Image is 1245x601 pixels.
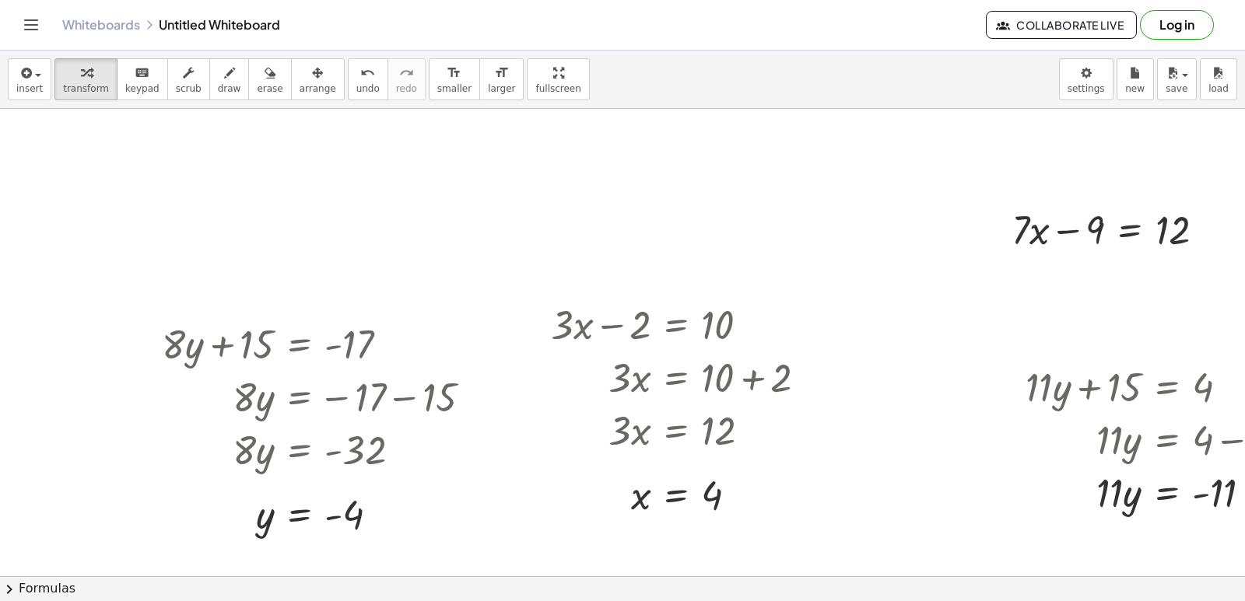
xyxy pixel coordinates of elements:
button: draw [209,58,250,100]
i: redo [399,64,414,82]
i: keyboard [135,64,149,82]
span: redo [396,83,417,94]
button: arrange [291,58,345,100]
button: insert [8,58,51,100]
button: load [1200,58,1237,100]
span: keypad [125,83,160,94]
span: transform [63,83,109,94]
span: arrange [300,83,336,94]
button: Log in [1140,10,1214,40]
span: undo [356,83,380,94]
button: transform [54,58,117,100]
span: draw [218,83,241,94]
span: fullscreen [535,83,580,94]
button: scrub [167,58,210,100]
a: Whiteboards [62,17,140,33]
button: fullscreen [527,58,589,100]
button: Collaborate Live [986,11,1137,39]
button: keyboardkeypad [117,58,168,100]
span: save [1166,83,1187,94]
span: smaller [437,83,472,94]
button: format_sizesmaller [429,58,480,100]
button: Toggle navigation [19,12,44,37]
span: settings [1068,83,1105,94]
i: format_size [447,64,461,82]
span: Collaborate Live [999,18,1124,32]
span: scrub [176,83,202,94]
span: new [1125,83,1145,94]
button: new [1117,58,1154,100]
span: load [1208,83,1229,94]
button: settings [1059,58,1113,100]
button: undoundo [348,58,388,100]
i: format_size [494,64,509,82]
i: undo [360,64,375,82]
span: erase [257,83,282,94]
span: larger [488,83,515,94]
button: redoredo [388,58,426,100]
button: erase [248,58,291,100]
button: format_sizelarger [479,58,524,100]
button: save [1157,58,1197,100]
span: insert [16,83,43,94]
